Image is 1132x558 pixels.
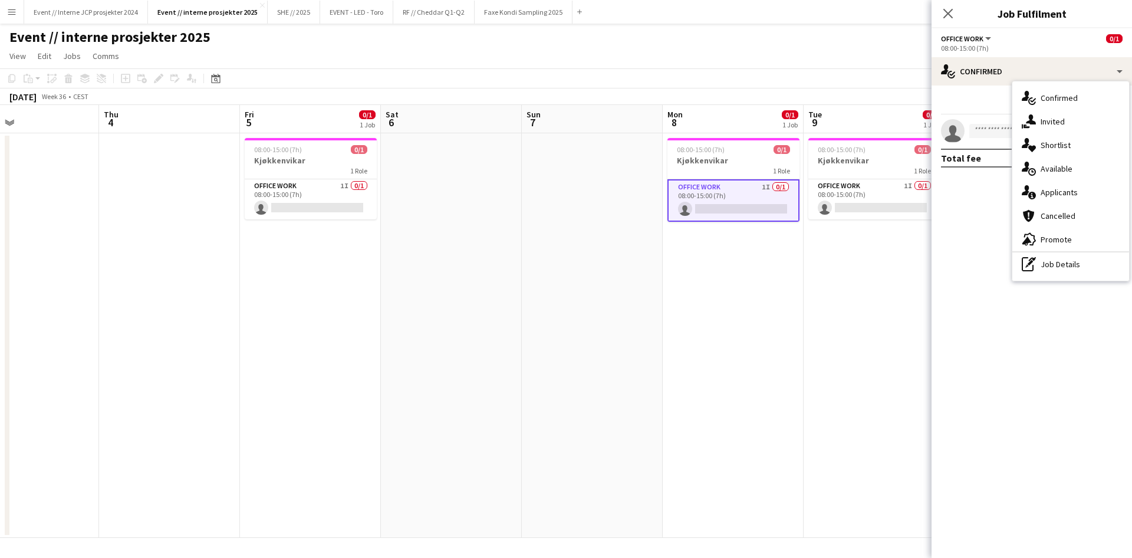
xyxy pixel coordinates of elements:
[941,152,981,164] div: Total fee
[667,109,683,120] span: Mon
[1012,133,1129,157] div: Shortlist
[475,1,572,24] button: Faxe Kondi Sampling 2025
[666,116,683,129] span: 8
[320,1,393,24] button: EVENT - LED - Toro
[808,179,940,219] app-card-role: Office work1I0/108:00-15:00 (7h)
[386,109,399,120] span: Sat
[1012,157,1129,180] div: Available
[63,51,81,61] span: Jobs
[808,155,940,166] h3: Kjøkkenvikar
[1106,34,1123,43] span: 0/1
[88,48,124,64] a: Comms
[667,155,799,166] h3: Kjøkkenvikar
[667,138,799,222] app-job-card: 08:00-15:00 (7h)0/1Kjøkkenvikar1 RoleOffice work1I0/108:00-15:00 (7h)
[923,110,939,119] span: 0/1
[677,145,725,154] span: 08:00-15:00 (7h)
[245,179,377,219] app-card-role: Office work1I0/108:00-15:00 (7h)
[38,51,51,61] span: Edit
[33,48,56,64] a: Edit
[923,120,939,129] div: 1 Job
[9,51,26,61] span: View
[807,116,822,129] span: 9
[808,138,940,219] app-job-card: 08:00-15:00 (7h)0/1Kjøkkenvikar1 RoleOffice work1I0/108:00-15:00 (7h)
[818,145,866,154] span: 08:00-15:00 (7h)
[9,28,210,46] h1: Event // interne prosjekter 2025
[73,92,88,101] div: CEST
[941,34,993,43] button: Office work
[104,109,119,120] span: Thu
[525,116,541,129] span: 7
[914,166,931,175] span: 1 Role
[254,145,302,154] span: 08:00-15:00 (7h)
[526,109,541,120] span: Sun
[782,110,798,119] span: 0/1
[1012,252,1129,276] div: Job Details
[932,6,1132,21] h3: Job Fulfilment
[384,116,399,129] span: 6
[359,110,376,119] span: 0/1
[774,145,790,154] span: 0/1
[932,57,1132,86] div: Confirmed
[245,155,377,166] h3: Kjøkkenvikar
[5,48,31,64] a: View
[93,51,119,61] span: Comms
[102,116,119,129] span: 4
[941,44,1123,52] div: 08:00-15:00 (7h)
[667,179,799,222] app-card-role: Office work1I0/108:00-15:00 (7h)
[24,1,148,24] button: Event // Interne JCP prosjekter 2024
[1012,228,1129,251] div: Promote
[773,166,790,175] span: 1 Role
[360,120,375,129] div: 1 Job
[1012,180,1129,204] div: Applicants
[351,145,367,154] span: 0/1
[914,145,931,154] span: 0/1
[9,91,37,103] div: [DATE]
[245,138,377,219] app-job-card: 08:00-15:00 (7h)0/1Kjøkkenvikar1 RoleOffice work1I0/108:00-15:00 (7h)
[243,116,254,129] span: 5
[350,166,367,175] span: 1 Role
[941,34,983,43] span: Office work
[58,48,85,64] a: Jobs
[268,1,320,24] button: SHE // 2025
[1012,86,1129,110] div: Confirmed
[808,109,822,120] span: Tue
[39,92,68,101] span: Week 36
[245,109,254,120] span: Fri
[148,1,268,24] button: Event // interne prosjekter 2025
[1012,204,1129,228] div: Cancelled
[393,1,475,24] button: RF // Cheddar Q1-Q2
[1012,110,1129,133] div: Invited
[782,120,798,129] div: 1 Job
